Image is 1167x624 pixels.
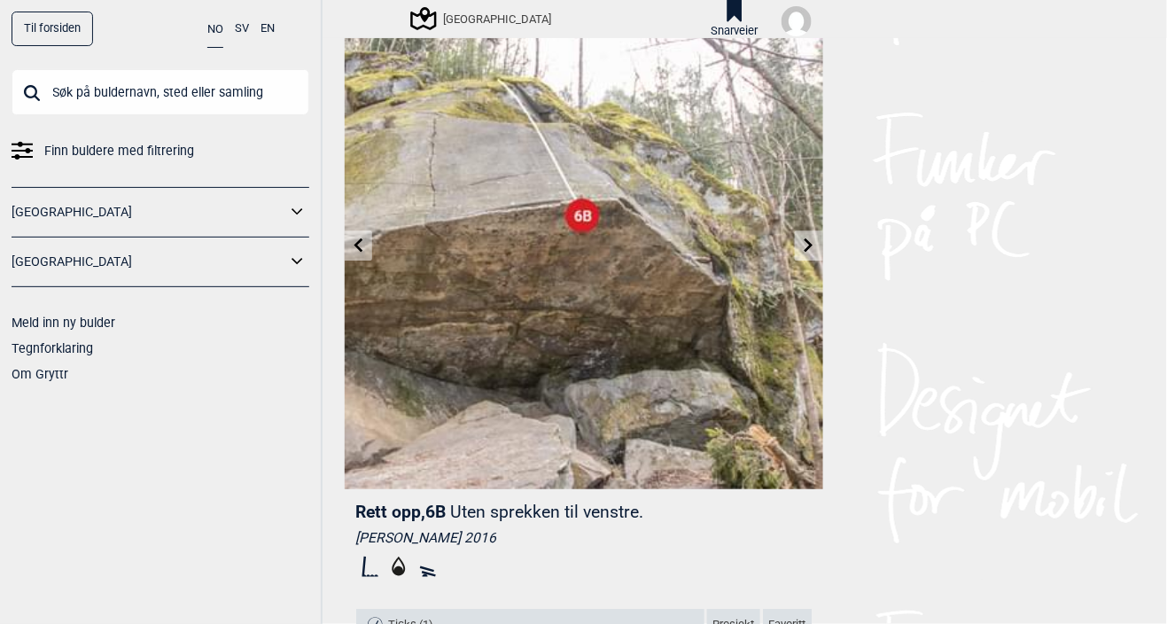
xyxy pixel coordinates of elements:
img: Rett opp [345,11,823,489]
span: Finn buldere med filtrering [44,138,194,164]
img: User fallback1 [782,6,812,36]
div: [GEOGRAPHIC_DATA] [413,8,551,29]
a: Til forsiden [12,12,93,46]
button: EN [261,12,275,46]
a: Meld inn ny bulder [12,316,115,330]
a: Tegnforklaring [12,341,93,355]
input: Søk på buldernavn, sted eller samling [12,69,309,115]
button: NO [207,12,223,48]
p: Uten sprekken til venstre. [451,502,644,522]
a: [GEOGRAPHIC_DATA] [12,199,286,225]
a: [GEOGRAPHIC_DATA] [12,249,286,275]
div: [PERSON_NAME] 2016 [356,529,812,547]
a: Finn buldere med filtrering [12,138,309,164]
button: SV [235,12,249,46]
a: Om Gryttr [12,367,68,381]
span: Rett opp , 6B [356,502,447,522]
